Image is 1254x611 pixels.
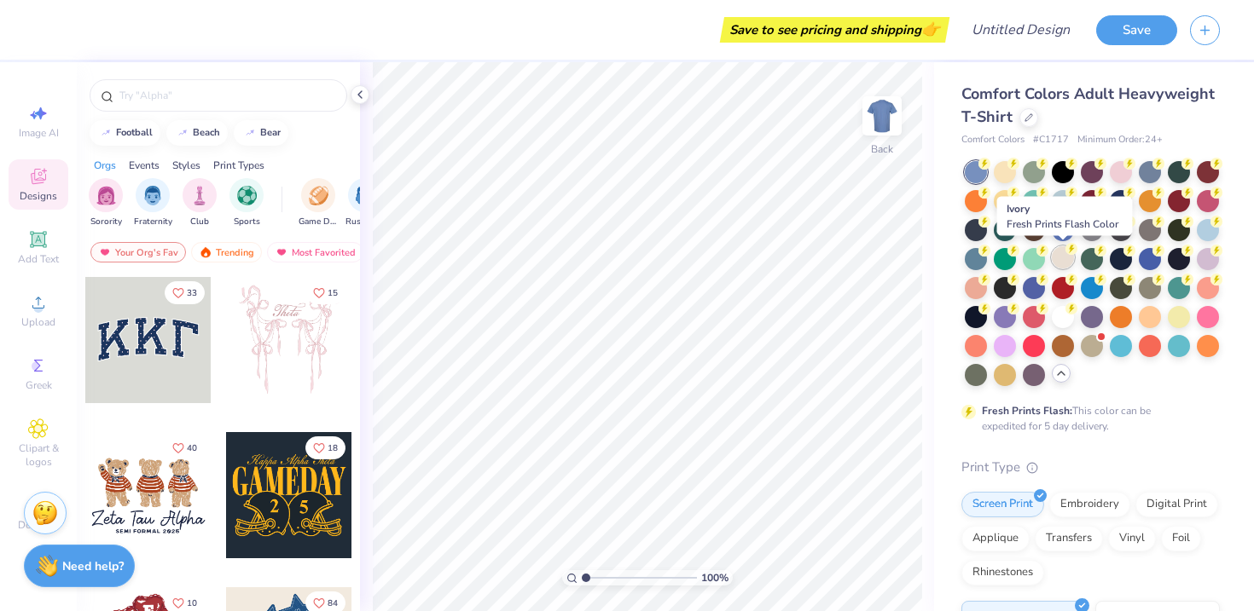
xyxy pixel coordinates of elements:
[193,128,220,137] div: beach
[234,216,260,228] span: Sports
[309,186,328,205] img: Game Day Image
[237,186,257,205] img: Sports Image
[116,128,153,137] div: football
[1161,526,1201,551] div: Foil
[234,120,288,146] button: bear
[165,281,205,304] button: Like
[26,378,52,392] span: Greek
[961,526,1030,551] div: Applique
[299,216,338,228] span: Game Day
[191,242,262,262] div: Trending
[328,599,338,608] span: 84
[19,126,59,140] span: Image AI
[183,178,217,228] button: filter button
[229,178,264,228] button: filter button
[20,189,57,203] span: Designs
[187,599,197,608] span: 10
[345,178,385,228] button: filter button
[958,13,1083,47] input: Untitled Design
[99,128,113,138] img: trend_line.gif
[143,186,162,205] img: Fraternity Image
[1096,15,1177,45] button: Save
[62,558,124,574] strong: Need help?
[21,315,55,329] span: Upload
[982,404,1072,418] strong: Fresh Prints Flash:
[18,252,59,266] span: Add Text
[9,441,68,469] span: Clipart & logos
[345,216,385,228] span: Rush & Bid
[1033,133,1069,147] span: # C1717
[701,570,729,585] span: 100 %
[1108,526,1156,551] div: Vinyl
[96,186,116,205] img: Sorority Image
[90,242,186,262] div: Your Org's Fav
[18,518,59,532] span: Decorate
[328,444,338,452] span: 18
[997,197,1133,236] div: Ivory
[190,186,209,205] img: Club Image
[166,120,228,146] button: beach
[89,178,123,228] button: filter button
[299,178,338,228] button: filter button
[299,178,338,228] div: filter for Game Day
[229,178,264,228] div: filter for Sports
[183,178,217,228] div: filter for Club
[172,158,200,173] div: Styles
[871,141,893,157] div: Back
[134,178,172,228] div: filter for Fraternity
[961,492,1044,517] div: Screen Print
[199,246,212,258] img: trending.gif
[961,84,1215,127] span: Comfort Colors Adult Heavyweight T-Shirt
[921,19,940,39] span: 👉
[98,246,112,258] img: most_fav.gif
[1049,492,1130,517] div: Embroidery
[129,158,160,173] div: Events
[176,128,189,138] img: trend_line.gif
[213,158,264,173] div: Print Types
[356,186,375,205] img: Rush & Bid Image
[305,436,345,459] button: Like
[865,99,899,133] img: Back
[190,216,209,228] span: Club
[187,289,197,297] span: 33
[90,216,122,228] span: Sorority
[982,403,1192,434] div: This color can be expedited for 5 day delivery.
[345,178,385,228] div: filter for Rush & Bid
[89,178,123,228] div: filter for Sorority
[724,17,945,43] div: Save to see pricing and shipping
[961,458,1220,477] div: Print Type
[305,281,345,304] button: Like
[1077,133,1163,147] span: Minimum Order: 24 +
[961,133,1025,147] span: Comfort Colors
[134,178,172,228] button: filter button
[328,289,338,297] span: 15
[243,128,257,138] img: trend_line.gif
[961,560,1044,585] div: Rhinestones
[275,246,288,258] img: most_fav.gif
[187,444,197,452] span: 40
[1035,526,1103,551] div: Transfers
[1135,492,1218,517] div: Digital Print
[165,436,205,459] button: Like
[1007,217,1118,231] span: Fresh Prints Flash Color
[260,128,281,137] div: bear
[94,158,116,173] div: Orgs
[90,120,160,146] button: football
[134,216,172,228] span: Fraternity
[118,87,336,104] input: Try "Alpha"
[267,242,363,262] div: Most Favorited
